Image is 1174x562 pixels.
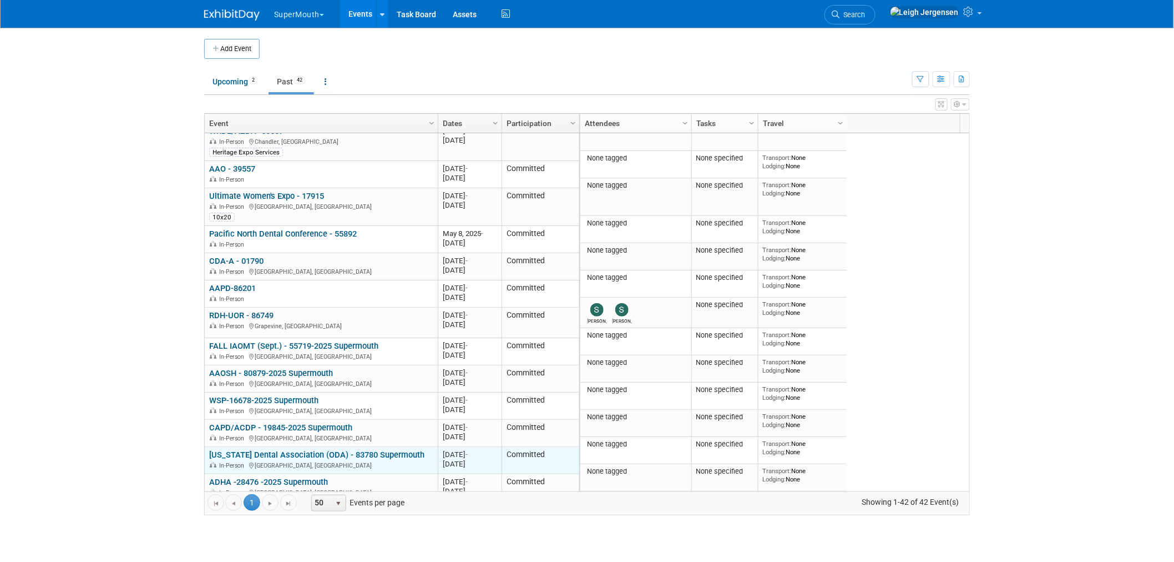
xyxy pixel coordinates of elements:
[209,395,318,405] a: WSP-16678-2025 Supermouth
[209,213,235,222] div: 10x20
[763,467,792,475] span: Transport:
[443,405,497,414] div: [DATE]
[443,368,497,378] div: [DATE]
[209,137,433,146] div: Chandler, [GEOGRAPHIC_DATA]
[588,317,607,324] div: Sam Murphy
[427,119,436,128] span: Column Settings
[763,309,786,317] span: Lodging:
[297,494,416,511] span: Events per page
[763,394,786,402] span: Lodging:
[209,368,333,378] a: AAOSH - 80879-2025 Supermouth
[585,467,687,476] div: None tagged
[219,353,247,360] span: In-Person
[443,238,497,248] div: [DATE]
[763,114,839,133] a: Travel
[210,353,216,359] img: In-Person Event
[763,475,786,483] span: Lodging:
[219,435,247,442] span: In-Person
[836,119,845,128] span: Column Settings
[209,341,378,351] a: FALL IAOMT (Sept.) - 55719-2025 Supermouth
[219,138,247,145] span: In-Person
[681,119,690,128] span: Column Settings
[839,11,865,19] span: Search
[696,300,754,309] div: None specified
[763,440,792,448] span: Transport:
[465,257,468,265] span: -
[696,154,754,163] div: None specified
[443,378,497,387] div: [DATE]
[746,114,758,131] a: Column Settings
[763,300,792,308] span: Transport:
[490,114,502,131] a: Column Settings
[219,203,247,210] span: In-Person
[443,136,497,145] div: [DATE]
[209,202,433,211] div: [GEOGRAPHIC_DATA], [GEOGRAPHIC_DATA]
[211,499,220,508] span: Go to the first page
[443,283,497,293] div: [DATE]
[763,254,786,262] span: Lodging:
[219,380,247,388] span: In-Person
[835,114,847,131] a: Column Settings
[824,5,876,24] a: Search
[763,367,786,374] span: Lodging:
[502,188,579,226] td: Committed
[219,241,247,248] span: In-Person
[443,114,494,133] a: Dates
[249,76,258,84] span: 2
[585,246,687,255] div: None tagged
[219,489,247,496] span: In-Person
[465,369,468,377] span: -
[210,462,216,468] img: In-Person Event
[465,342,468,350] span: -
[210,295,216,301] img: In-Person Event
[269,71,314,92] a: Past42
[209,379,433,388] div: [GEOGRAPHIC_DATA], [GEOGRAPHIC_DATA]
[763,273,792,281] span: Transport:
[696,181,754,190] div: None specified
[491,119,500,128] span: Column Settings
[443,395,497,405] div: [DATE]
[615,303,629,317] img: Samantha Meyers
[507,114,572,133] a: Participation
[465,164,468,173] span: -
[284,499,293,508] span: Go to the last page
[585,440,687,449] div: None tagged
[465,311,468,319] span: -
[210,268,216,274] img: In-Person Event
[763,358,843,374] div: None None
[502,253,579,280] td: Committed
[204,9,260,21] img: ExhibitDay
[763,273,843,289] div: None None
[209,267,433,276] div: [GEOGRAPHIC_DATA], [GEOGRAPHIC_DATA]
[443,173,497,183] div: [DATE]
[209,433,433,443] div: [GEOGRAPHIC_DATA], [GEOGRAPHIC_DATA]
[210,203,216,209] img: In-Person Event
[465,284,468,292] span: -
[209,321,433,330] div: Grapevine, [GEOGRAPHIC_DATA]
[763,413,792,420] span: Transport:
[209,460,433,470] div: [GEOGRAPHIC_DATA], [GEOGRAPHIC_DATA]
[585,385,687,394] div: None tagged
[763,227,786,235] span: Lodging:
[465,192,468,200] span: -
[502,338,579,365] td: Committed
[585,219,687,228] div: None tagged
[210,408,216,413] img: In-Person Event
[696,358,754,367] div: None specified
[210,138,216,144] img: In-Person Event
[209,310,274,320] a: RDH-UOR - 86749
[210,489,216,495] img: In-Person Event
[465,478,468,486] span: -
[443,256,497,265] div: [DATE]
[763,154,843,170] div: None None
[312,495,331,511] span: 50
[763,219,792,227] span: Transport:
[219,462,247,469] span: In-Person
[465,450,468,459] span: -
[763,181,843,197] div: None None
[763,440,843,456] div: None None
[590,303,604,317] img: Sam Murphy
[763,282,786,289] span: Lodging:
[763,339,786,347] span: Lodging:
[443,265,497,275] div: [DATE]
